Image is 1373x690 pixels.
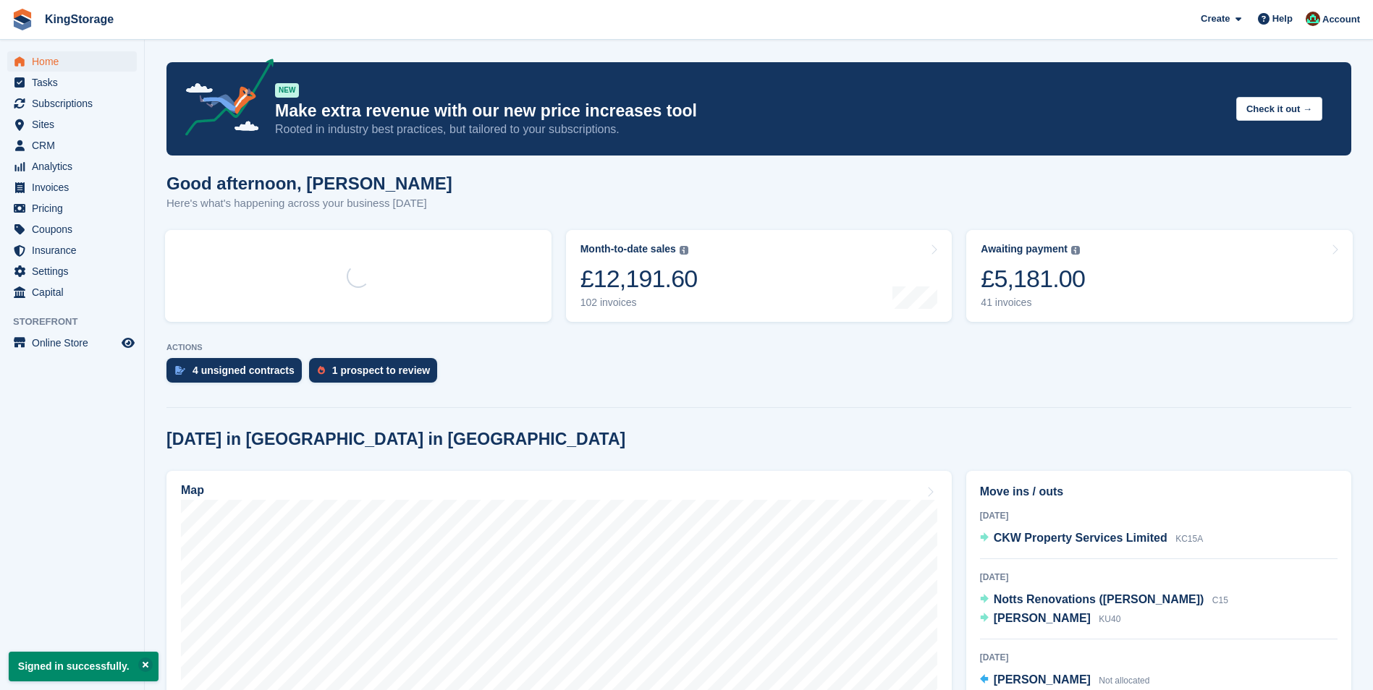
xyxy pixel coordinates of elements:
img: John King [1306,12,1320,26]
img: icon-info-grey-7440780725fd019a000dd9b08b2336e03edf1995a4989e88bcd33f0948082b44.svg [680,246,688,255]
span: Notts Renovations ([PERSON_NAME]) [994,593,1204,605]
span: Coupons [32,219,119,239]
a: menu [7,240,137,260]
span: Pricing [32,198,119,218]
p: Make extra revenue with our new price increases tool [275,101,1225,122]
a: menu [7,51,137,72]
a: 1 prospect to review [309,358,444,390]
a: menu [7,198,137,218]
h1: Good afternoon, [PERSON_NAME] [166,174,452,193]
img: stora-icon-8386f47178a22dfd0bd8f6a31ec36ba5ce8667c1dd55bd0f319d3a0aa187defe.svg [12,9,33,30]
span: C15 [1212,595,1228,605]
div: Awaiting payment [981,243,1068,255]
span: Sites [32,114,119,135]
a: menu [7,333,137,353]
div: 4 unsigned contracts [193,365,295,376]
p: Signed in successfully. [9,652,159,681]
div: 1 prospect to review [332,365,430,376]
a: menu [7,93,137,114]
span: [PERSON_NAME] [994,673,1091,686]
p: Here's what's happening across your business [DATE] [166,195,452,212]
a: Month-to-date sales £12,191.60 102 invoices [566,230,952,322]
a: CKW Property Services Limited KC15A [980,529,1204,548]
span: Analytics [32,156,119,176]
span: Tasks [32,72,119,93]
a: Preview store [119,334,137,352]
a: menu [7,219,137,239]
div: NEW [275,83,299,98]
span: Online Store [32,333,119,353]
span: Settings [32,261,119,281]
h2: [DATE] in [GEOGRAPHIC_DATA] in [GEOGRAPHIC_DATA] [166,430,625,449]
span: Account [1322,12,1360,27]
div: [DATE] [980,571,1338,584]
img: contract_signature_icon-13c848040528278c33f63329250d36e43548de30e8caae1d1a13099fd9432cc5.svg [175,366,185,375]
a: Notts Renovations ([PERSON_NAME]) C15 [980,591,1228,610]
span: Capital [32,282,119,302]
span: Help [1272,12,1293,26]
h2: Move ins / outs [980,483,1338,501]
span: Storefront [13,315,144,329]
div: [DATE] [980,509,1338,522]
div: £12,191.60 [580,264,698,294]
div: Month-to-date sales [580,243,676,255]
a: menu [7,282,137,302]
h2: Map [181,484,204,497]
a: Awaiting payment £5,181.00 41 invoices [966,230,1353,322]
a: 4 unsigned contracts [166,358,309,390]
div: 41 invoices [981,297,1085,309]
img: prospect-51fa495bee0391a8d652442698ab0144808aea92771e9ea1ae160a38d050c398.svg [318,366,325,375]
span: CRM [32,135,119,156]
span: CKW Property Services Limited [994,532,1167,544]
div: [DATE] [980,651,1338,664]
a: KingStorage [39,7,119,31]
span: KU40 [1099,614,1120,624]
p: ACTIONS [166,343,1351,352]
img: icon-info-grey-7440780725fd019a000dd9b08b2336e03edf1995a4989e88bcd33f0948082b44.svg [1071,246,1080,255]
p: Rooted in industry best practices, but tailored to your subscriptions. [275,122,1225,137]
span: Home [32,51,119,72]
img: price-adjustments-announcement-icon-8257ccfd72463d97f412b2fc003d46551f7dbcb40ab6d574587a9cd5c0d94... [173,59,274,141]
a: menu [7,261,137,281]
span: KC15A [1175,534,1203,544]
a: menu [7,156,137,176]
span: Not allocated [1099,676,1149,686]
a: menu [7,135,137,156]
span: Insurance [32,240,119,260]
a: menu [7,72,137,93]
a: [PERSON_NAME] Not allocated [980,671,1150,690]
span: Invoices [32,177,119,197]
span: [PERSON_NAME] [994,612,1091,624]
span: Subscriptions [32,93,119,114]
div: £5,181.00 [981,264,1085,294]
a: [PERSON_NAME] KU40 [980,610,1121,629]
a: menu [7,177,137,197]
a: menu [7,114,137,135]
span: Create [1201,12,1230,26]
button: Check it out → [1236,97,1322,121]
div: 102 invoices [580,297,698,309]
